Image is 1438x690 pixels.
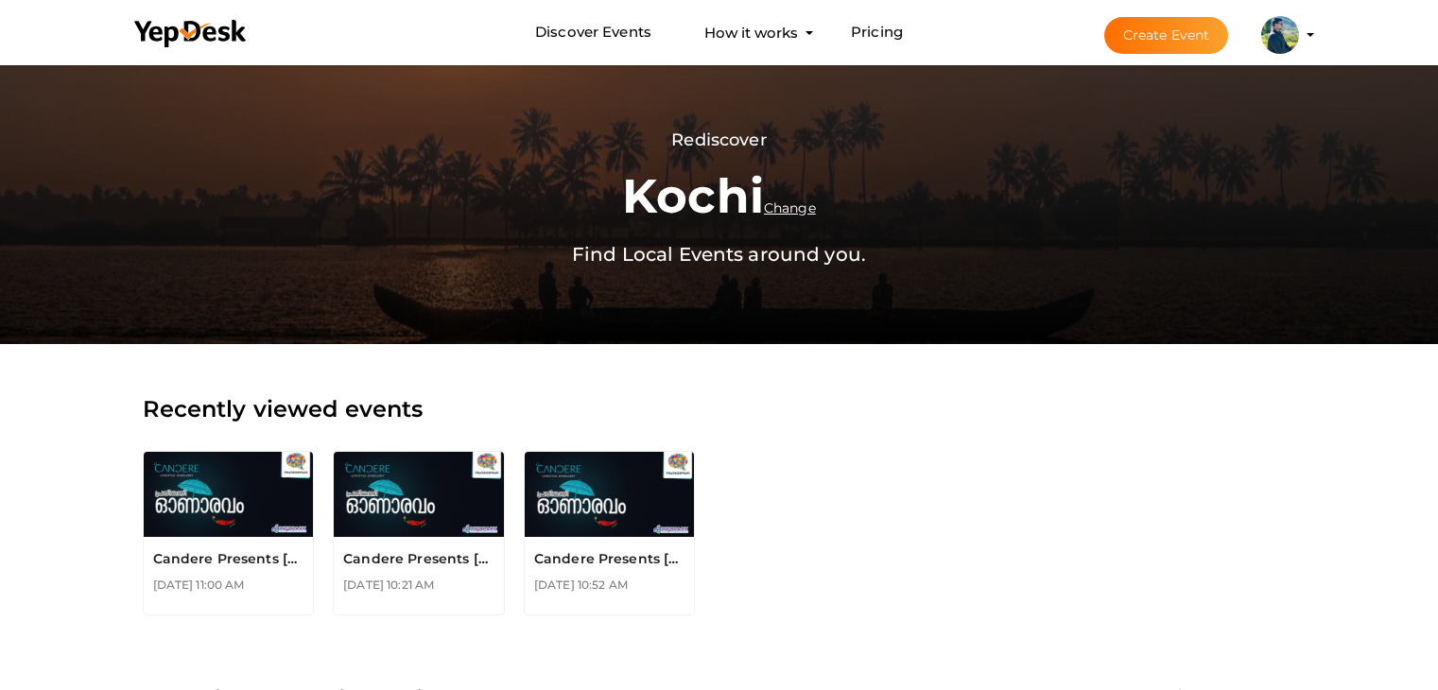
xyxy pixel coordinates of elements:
[851,15,903,50] a: Pricing
[535,15,651,50] a: Discover Events
[525,452,695,537] img: UD2RI6LS_small.png
[534,551,685,567] a: Candere Presents [PERSON_NAME] | Cinematic Dance | Registration
[699,15,804,50] button: How it works
[534,577,685,593] div: [DATE] 10:52 AM
[764,199,816,216] span: Change
[1261,16,1299,54] img: ACg8ocImFeownhHtboqxd0f2jP-n9H7_i8EBYaAdPoJXQiB63u4xhcvD=s100
[153,551,304,567] a: Candere Presents [PERSON_NAME] | Tug of War | Registration
[1104,17,1229,54] button: Create Event
[334,452,504,537] img: BHUGC9XD_small.png
[144,452,314,537] img: GPHN6JWS_small.png
[343,551,494,567] a: Candere Presents [PERSON_NAME] | Payasam Fest | Registration
[572,239,866,269] label: Find Local Events around you.
[143,391,424,427] label: Recently viewed events
[153,577,304,593] div: [DATE] 11:00 AM
[622,159,764,234] label: kochi
[343,577,494,593] div: [DATE] 10:21 AM
[671,127,766,154] label: Rediscover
